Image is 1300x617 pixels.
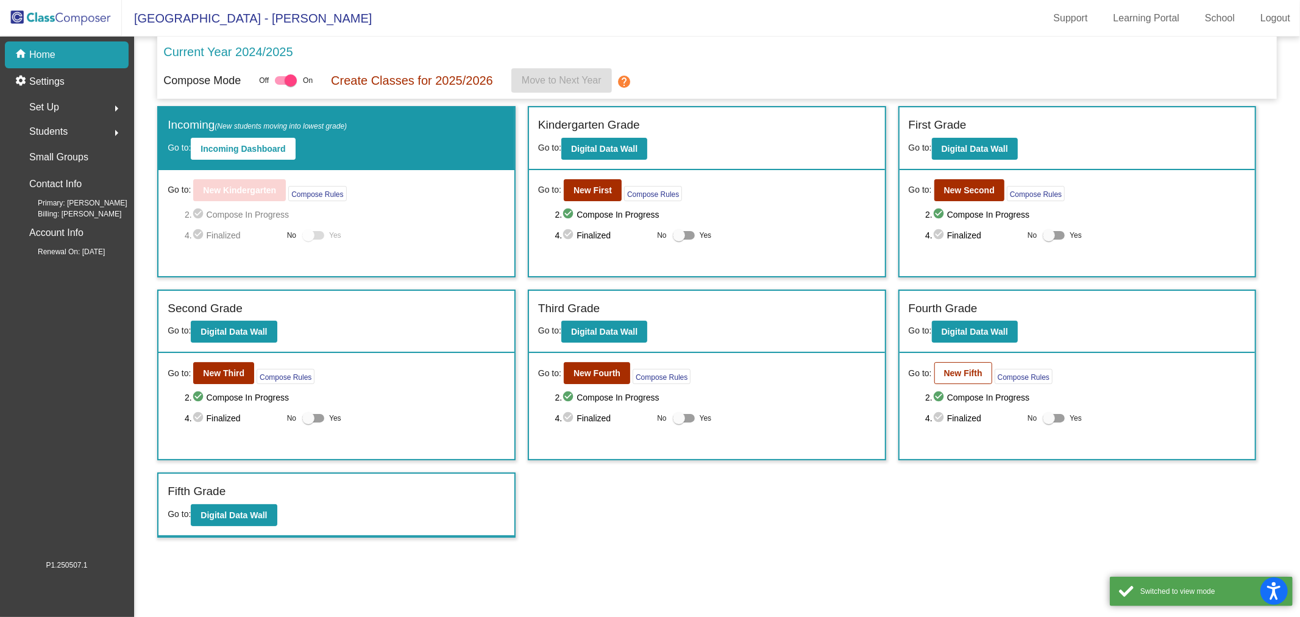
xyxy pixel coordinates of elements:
span: Go to: [168,509,191,519]
span: Primary: [PERSON_NAME] [18,198,127,209]
button: Compose Rules [995,369,1053,384]
label: Kindergarten Grade [538,116,640,134]
b: Digital Data Wall [942,327,1008,337]
span: No [1028,230,1037,241]
span: 4. Finalized [555,228,652,243]
button: New Third [193,362,254,384]
p: Home [29,48,55,62]
mat-icon: check_circle [932,228,947,243]
b: New Fifth [944,368,982,378]
span: 2. Compose In Progress [185,390,505,405]
button: Digital Data Wall [932,138,1018,160]
mat-icon: check_circle [562,228,577,243]
button: New Second [934,179,1004,201]
b: New Third [203,368,244,378]
b: Incoming Dashboard [201,144,285,154]
mat-icon: check_circle [562,411,577,426]
label: Incoming [168,116,347,134]
span: 2. Compose In Progress [925,207,1246,222]
p: Contact Info [29,176,82,193]
span: On [303,75,313,86]
span: Move to Next Year [522,75,602,85]
b: New First [574,185,612,195]
span: No [657,413,666,424]
span: Go to: [909,143,932,152]
button: Compose Rules [624,186,682,201]
mat-icon: check_circle [562,207,577,222]
span: Go to: [168,326,191,335]
mat-icon: check_circle [192,207,207,222]
span: 4. Finalized [925,228,1021,243]
mat-icon: help [617,74,631,89]
button: Compose Rules [633,369,691,384]
a: School [1195,9,1245,28]
label: Second Grade [168,300,243,318]
span: [GEOGRAPHIC_DATA] - [PERSON_NAME] [122,9,372,28]
label: First Grade [909,116,967,134]
span: Set Up [29,99,59,116]
span: 4. Finalized [185,411,281,426]
p: Create Classes for 2025/2026 [331,71,493,90]
span: Off [259,75,269,86]
p: Account Info [29,224,83,241]
label: Fifth Grade [168,483,226,501]
mat-icon: check_circle [192,411,207,426]
span: No [1028,413,1037,424]
mat-icon: check_circle [932,411,947,426]
span: Yes [700,411,712,426]
button: Compose Rules [1007,186,1065,201]
span: Yes [329,228,341,243]
b: Digital Data Wall [201,327,267,337]
button: Digital Data Wall [561,138,647,160]
span: Go to: [168,143,191,152]
b: Digital Data Wall [201,510,267,520]
mat-icon: check_circle [932,390,947,405]
span: Yes [329,411,341,426]
b: Digital Data Wall [571,144,638,154]
label: Fourth Grade [909,300,978,318]
label: Third Grade [538,300,600,318]
button: Move to Next Year [511,68,612,93]
span: 2. Compose In Progress [925,390,1246,405]
span: Go to: [168,367,191,380]
span: Billing: [PERSON_NAME] [18,209,121,219]
b: Digital Data Wall [571,327,638,337]
span: 2. Compose In Progress [185,207,505,222]
mat-icon: settings [15,74,29,89]
span: Yes [700,228,712,243]
span: Go to: [909,326,932,335]
mat-icon: check_circle [562,390,577,405]
button: Digital Data Wall [932,321,1018,343]
a: Support [1044,9,1098,28]
span: Yes [1070,228,1082,243]
span: 2. Compose In Progress [555,390,876,405]
b: New Fourth [574,368,620,378]
span: No [287,413,296,424]
button: Digital Data Wall [191,504,277,526]
span: Students [29,123,68,140]
mat-icon: check_circle [932,207,947,222]
span: 4. Finalized [925,411,1021,426]
mat-icon: check_circle [192,390,207,405]
mat-icon: check_circle [192,228,207,243]
span: 4. Finalized [555,411,652,426]
span: Yes [1070,411,1082,426]
span: Go to: [168,184,191,196]
button: Digital Data Wall [191,321,277,343]
button: Compose Rules [257,369,314,384]
div: Switched to view mode [1140,586,1284,597]
mat-icon: arrow_right [109,126,124,140]
button: Digital Data Wall [561,321,647,343]
span: Go to: [538,367,561,380]
p: Small Groups [29,149,88,166]
button: New Fourth [564,362,630,384]
p: Compose Mode [163,73,241,89]
span: Go to: [909,367,932,380]
button: Compose Rules [288,186,346,201]
span: 2. Compose In Progress [555,207,876,222]
b: New Second [944,185,995,195]
span: No [657,230,666,241]
button: New Fifth [934,362,992,384]
span: (New students moving into lowest grade) [215,122,347,130]
a: Learning Portal [1104,9,1190,28]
